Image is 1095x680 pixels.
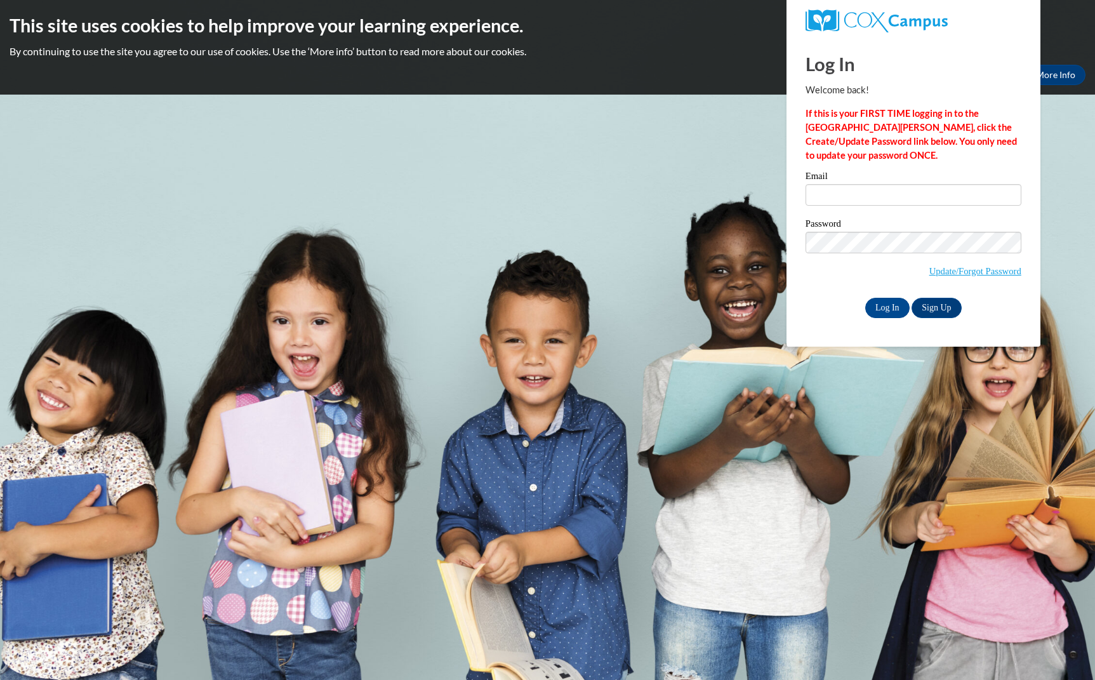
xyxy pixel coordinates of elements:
[806,171,1021,184] label: Email
[806,10,1021,32] a: COX Campus
[10,13,1085,38] h2: This site uses cookies to help improve your learning experience.
[1044,629,1085,670] iframe: Button to launch messaging window
[929,266,1021,276] a: Update/Forgot Password
[806,219,1021,232] label: Password
[10,44,1085,58] p: By continuing to use the site you agree to our use of cookies. Use the ‘More info’ button to read...
[912,298,961,318] a: Sign Up
[1026,65,1085,85] a: More Info
[806,108,1017,161] strong: If this is your FIRST TIME logging in to the [GEOGRAPHIC_DATA][PERSON_NAME], click the Create/Upd...
[806,83,1021,97] p: Welcome back!
[806,51,1021,77] h1: Log In
[806,10,948,32] img: COX Campus
[865,298,910,318] input: Log In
